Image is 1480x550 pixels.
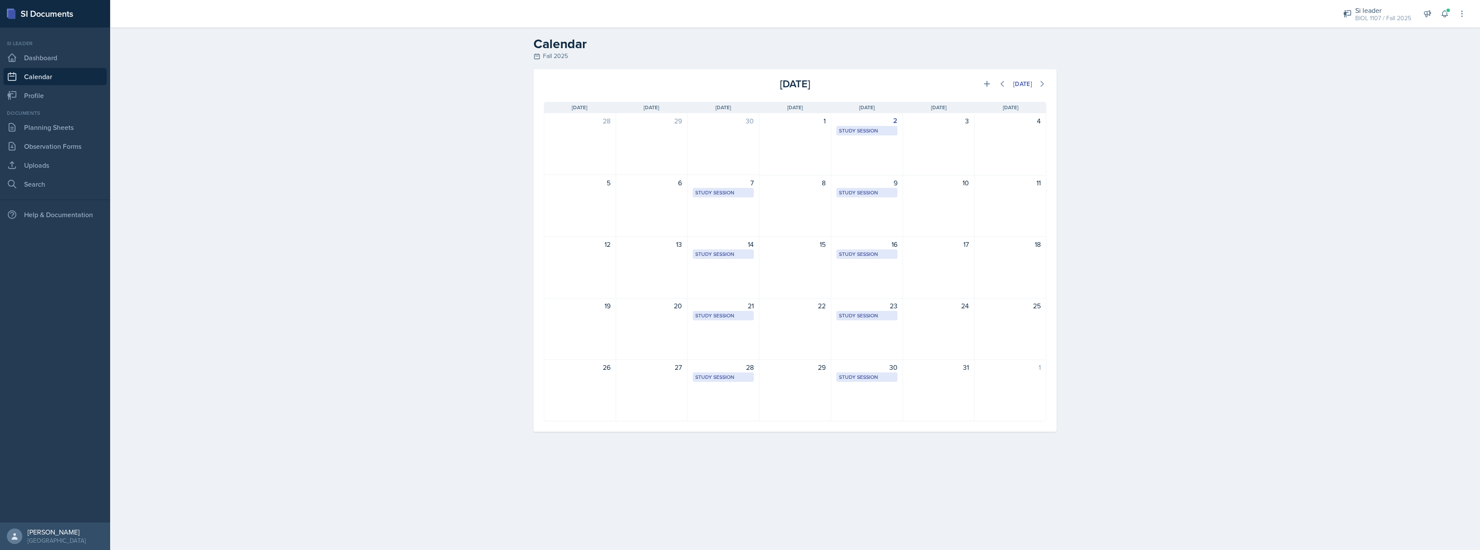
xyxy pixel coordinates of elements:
div: 23 [836,301,897,311]
div: 24 [908,301,969,311]
div: 7 [693,178,754,188]
div: 29 [621,116,682,126]
div: 18 [980,239,1041,249]
a: Dashboard [3,49,107,66]
div: 5 [549,178,610,188]
a: Uploads [3,157,107,174]
div: [GEOGRAPHIC_DATA] [28,536,86,545]
div: 28 [693,362,754,372]
div: [DATE] [711,76,879,92]
div: 6 [621,178,682,188]
div: 3 [908,116,969,126]
div: Help & Documentation [3,206,107,223]
div: 14 [693,239,754,249]
div: 25 [980,301,1041,311]
div: 28 [549,116,610,126]
div: 31 [908,362,969,372]
div: Study Session [695,250,751,258]
div: 1 [765,116,826,126]
div: Documents [3,109,107,117]
div: Study Session [839,250,895,258]
div: 17 [908,239,969,249]
div: 29 [765,362,826,372]
div: 12 [549,239,610,249]
div: 27 [621,362,682,372]
div: Study Session [695,373,751,381]
div: BIOL 1107 / Fall 2025 [1355,14,1411,23]
a: Observation Forms [3,138,107,155]
div: [PERSON_NAME] [28,528,86,536]
span: [DATE] [859,104,875,111]
div: 26 [549,362,610,372]
span: [DATE] [931,104,947,111]
div: 13 [621,239,682,249]
a: Calendar [3,68,107,85]
a: Planning Sheets [3,119,107,136]
span: [DATE] [787,104,803,111]
div: 21 [693,301,754,311]
div: 1 [980,362,1041,372]
div: 9 [836,178,897,188]
div: Study Session [695,189,751,197]
span: [DATE] [572,104,587,111]
div: Study Session [839,189,895,197]
div: Study Session [695,312,751,320]
button: [DATE] [1008,77,1038,91]
div: Fall 2025 [533,52,1057,61]
div: 8 [765,178,826,188]
div: 16 [836,239,897,249]
div: 30 [836,362,897,372]
div: 30 [693,116,754,126]
div: Si leader [1355,5,1411,15]
h2: Calendar [533,36,1057,52]
div: 20 [621,301,682,311]
a: Profile [3,87,107,104]
div: 22 [765,301,826,311]
div: 19 [549,301,610,311]
div: Si leader [3,40,107,47]
div: Study Session [839,127,895,135]
div: [DATE] [1013,80,1032,87]
div: 10 [908,178,969,188]
div: 15 [765,239,826,249]
span: [DATE] [1003,104,1018,111]
span: [DATE] [644,104,659,111]
span: [DATE] [715,104,731,111]
div: Study Session [839,373,895,381]
div: 4 [980,116,1041,126]
div: 2 [836,116,897,126]
div: 11 [980,178,1041,188]
a: Search [3,175,107,193]
div: Study Session [839,312,895,320]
